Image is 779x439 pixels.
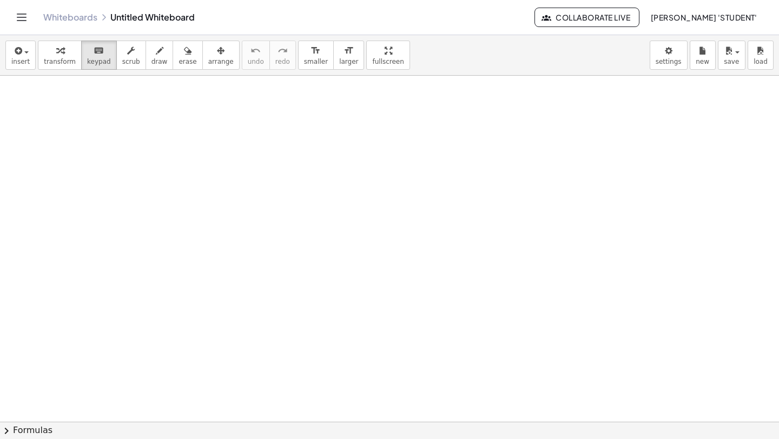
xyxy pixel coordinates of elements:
button: fullscreen [366,41,410,70]
button: erase [173,41,202,70]
button: transform [38,41,82,70]
button: undoundo [242,41,270,70]
span: new [696,58,709,65]
button: Toggle navigation [13,9,30,26]
span: fullscreen [372,58,404,65]
button: arrange [202,41,240,70]
i: keyboard [94,44,104,57]
span: insert [11,58,30,65]
span: erase [179,58,196,65]
button: format_sizelarger [333,41,364,70]
button: draw [146,41,174,70]
span: scrub [122,58,140,65]
button: scrub [116,41,146,70]
span: undo [248,58,264,65]
span: larger [339,58,358,65]
span: draw [151,58,168,65]
button: new [690,41,716,70]
span: settings [656,58,682,65]
span: [PERSON_NAME] 'student' [650,12,757,22]
span: Collaborate Live [544,12,630,22]
i: format_size [344,44,354,57]
a: Whiteboards [43,12,97,23]
i: undo [250,44,261,57]
span: redo [275,58,290,65]
span: save [724,58,739,65]
span: keypad [87,58,111,65]
button: save [718,41,745,70]
button: load [748,41,774,70]
button: [PERSON_NAME] 'student' [642,8,766,27]
span: load [754,58,768,65]
button: keyboardkeypad [81,41,117,70]
button: redoredo [269,41,296,70]
button: settings [650,41,688,70]
button: insert [5,41,36,70]
span: smaller [304,58,328,65]
span: transform [44,58,76,65]
i: format_size [311,44,321,57]
span: arrange [208,58,234,65]
button: Collaborate Live [534,8,639,27]
i: redo [278,44,288,57]
button: format_sizesmaller [298,41,334,70]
